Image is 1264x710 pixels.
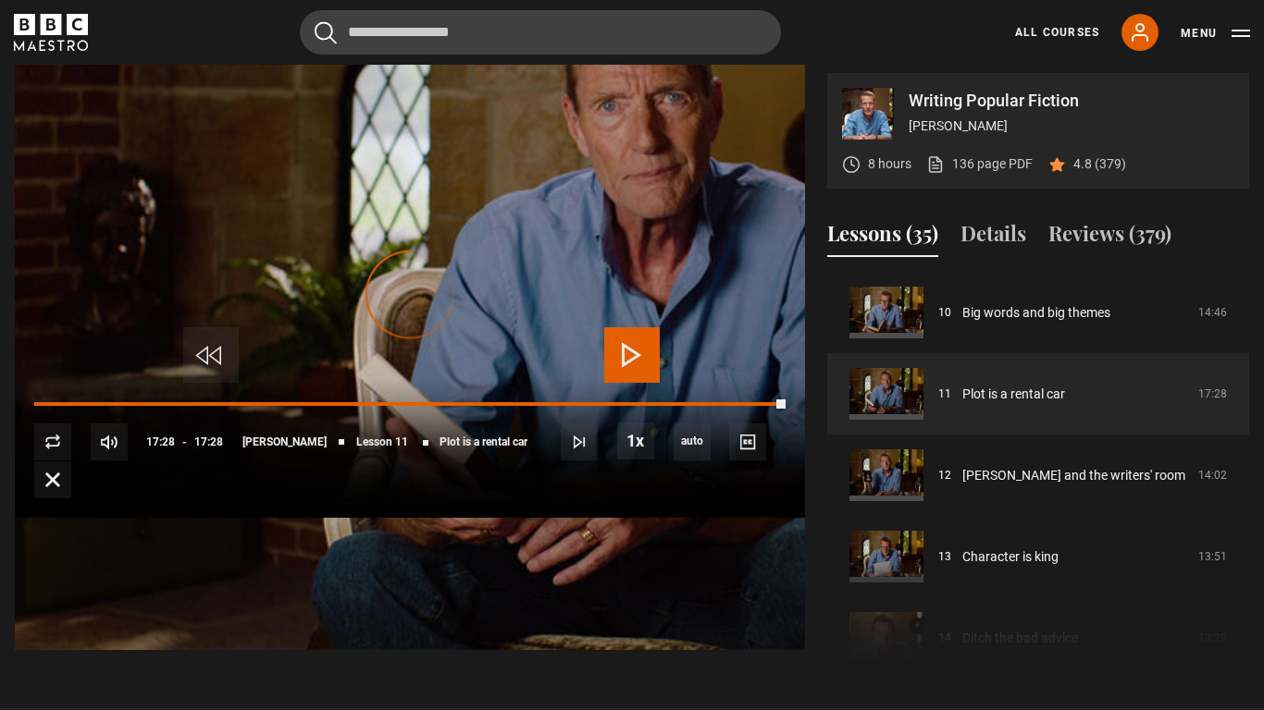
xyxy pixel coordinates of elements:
div: Current quality: 1080p [674,423,711,460]
button: Playback Rate [617,422,654,459]
p: 8 hours [868,154,911,174]
button: Reviews (379) [1048,218,1171,257]
p: Writing Popular Fiction [909,92,1234,109]
svg: BBC Maestro [14,14,88,51]
a: Big words and big themes [962,303,1110,323]
button: Mute [91,423,128,460]
a: 136 page PDF [926,154,1033,174]
button: Replay [34,423,71,460]
video-js: Video Player [15,73,805,517]
span: auto [674,423,711,460]
span: 17:28 [146,425,175,459]
button: Lessons (35) [827,218,938,257]
button: Details [960,218,1026,257]
p: [PERSON_NAME] [909,116,1234,136]
a: [PERSON_NAME] and the writers' room [962,466,1185,485]
span: - [182,435,187,448]
span: Plot is a rental car [440,436,527,447]
span: Lesson 11 [356,436,408,447]
span: [PERSON_NAME] [242,436,327,447]
a: Character is king [962,547,1059,567]
button: Next Lesson [561,423,598,460]
a: Plot is a rental car [962,385,1065,404]
a: All Courses [1015,24,1099,41]
p: 4.8 (379) [1073,154,1126,174]
button: Submit the search query [315,21,337,44]
button: Fullscreen [34,461,71,498]
button: Captions [729,423,766,460]
button: Toggle navigation [1181,24,1250,43]
input: Search [300,10,781,55]
span: 17:28 [194,425,223,459]
div: Progress Bar [34,402,786,406]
